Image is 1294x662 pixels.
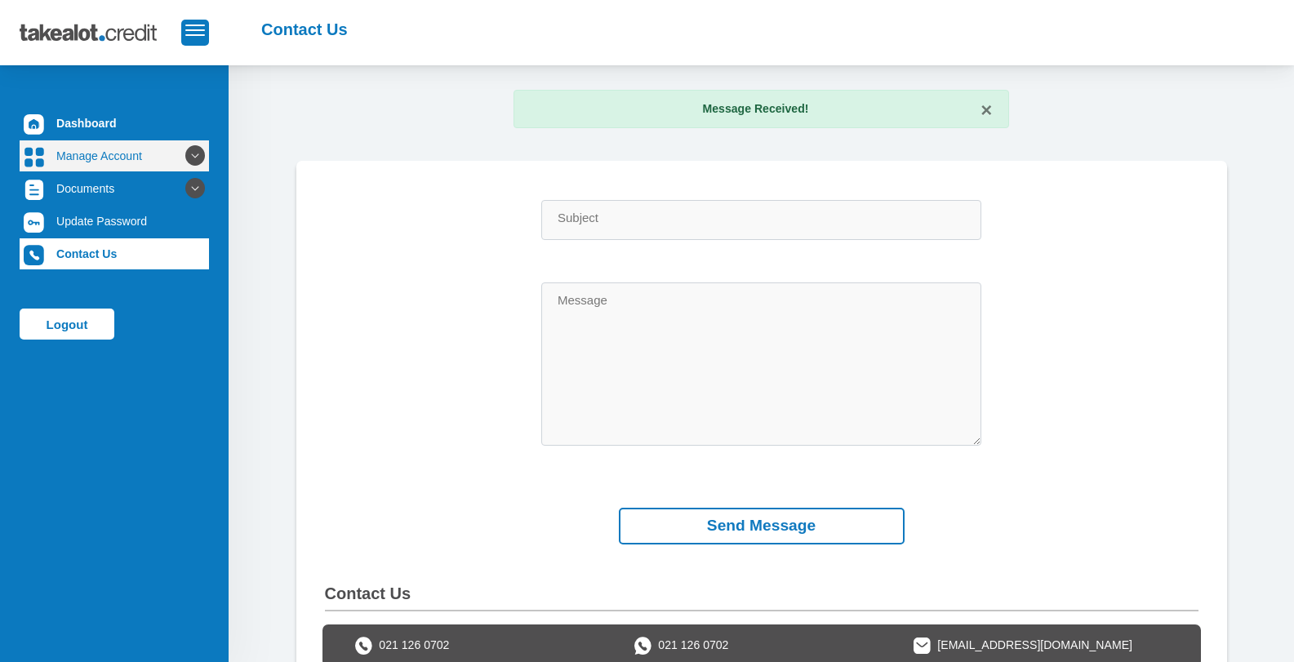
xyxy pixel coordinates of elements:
[658,637,728,654] span: 021 126 0702
[379,637,449,654] span: 021 126 0702
[20,238,209,269] a: Contact Us
[20,108,209,139] a: Dashboard
[914,638,932,653] img: takealot_credit email icon
[634,637,652,655] img: takealot_credit whatsapp icon
[261,20,348,39] h2: Contact Us
[619,508,905,544] button: Send Message
[703,102,809,115] strong: Message Received!
[20,173,209,204] a: Documents
[20,12,181,53] img: takealot_credit_logo.svg
[20,140,209,171] a: Manage Account
[355,637,373,655] img: takealot_credit call icon
[20,206,209,237] a: Update Password
[20,309,114,340] a: Logout
[325,584,1198,603] h2: Contact Us
[981,100,992,120] button: ×
[937,637,1132,654] span: [EMAIL_ADDRESS][DOMAIN_NAME]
